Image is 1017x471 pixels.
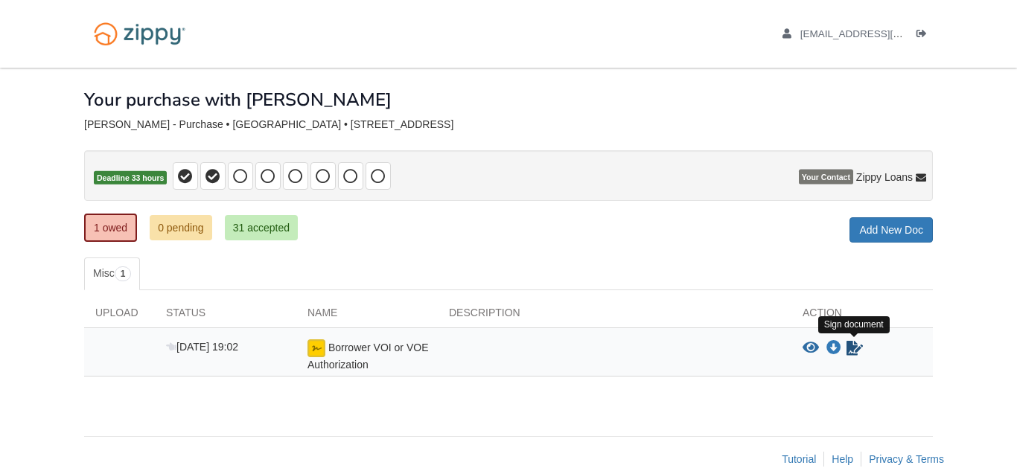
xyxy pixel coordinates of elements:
a: Privacy & Terms [869,453,944,465]
button: View Borrower VOI or VOE Authorization [803,341,819,356]
div: Name [296,305,438,327]
div: Description [438,305,791,327]
img: Ready for you to esign [307,339,325,357]
a: 1 owed [84,214,137,242]
span: Zippy Loans [856,170,913,185]
a: Download Borrower VOI or VOE Authorization [826,342,841,354]
div: Action [791,305,933,327]
a: 0 pending [150,215,212,240]
div: Sign document [818,316,890,333]
a: Tutorial [782,453,816,465]
span: megansnyder386@gmail.com [800,28,971,39]
div: [PERSON_NAME] - Purchase • [GEOGRAPHIC_DATA] • [STREET_ADDRESS] [84,118,933,131]
span: [DATE] 19:02 [166,341,238,353]
a: edit profile [782,28,971,43]
a: Help [832,453,853,465]
a: 31 accepted [225,215,298,240]
span: Deadline 33 hours [94,171,167,185]
a: Log out [916,28,933,43]
img: Logo [84,15,195,53]
div: Status [155,305,296,327]
span: Your Contact [799,170,853,185]
div: Upload [84,305,155,327]
h1: Your purchase with [PERSON_NAME] [84,90,392,109]
a: Add New Doc [849,217,933,243]
span: 1 [115,266,132,281]
span: Borrower VOI or VOE Authorization [307,342,428,371]
a: Misc [84,257,140,290]
a: Sign Form [845,339,864,357]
